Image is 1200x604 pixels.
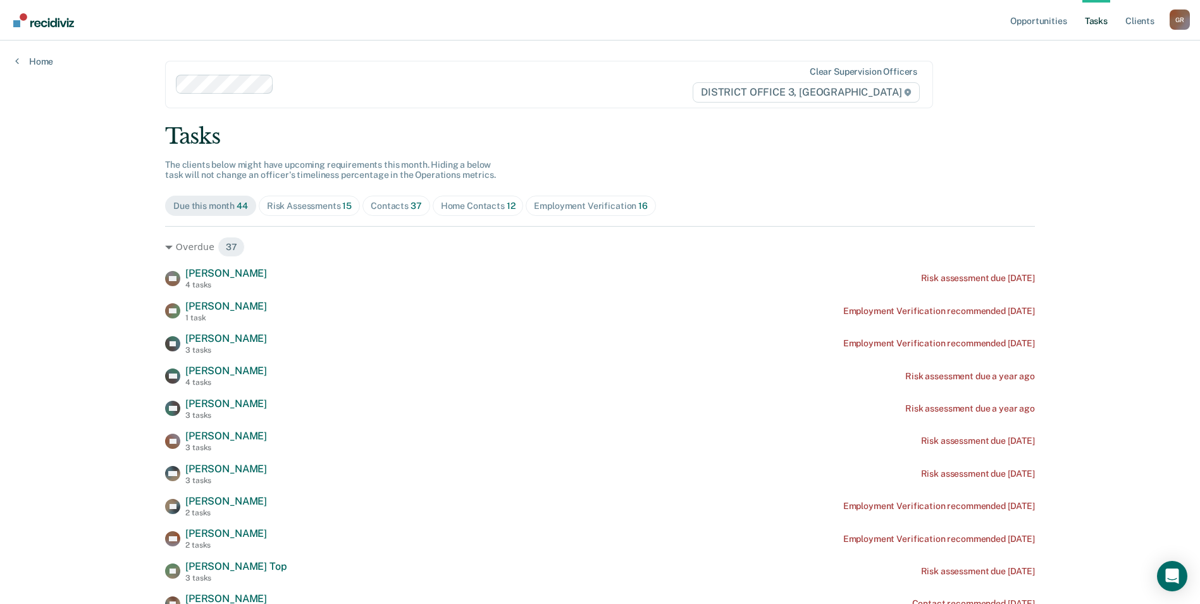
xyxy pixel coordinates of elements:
[173,201,248,211] div: Due this month
[411,201,422,211] span: 37
[185,527,267,539] span: [PERSON_NAME]
[1157,561,1187,591] div: Open Intercom Messenger
[185,463,267,475] span: [PERSON_NAME]
[185,378,267,387] div: 4 tasks
[843,501,1035,512] div: Employment Verification recommended [DATE]
[13,13,74,27] img: Recidiviz
[185,430,267,442] span: [PERSON_NAME]
[165,160,496,180] span: The clients below might have upcoming requirements this month. Hiding a below task will not chang...
[185,411,267,420] div: 3 tasks
[693,82,920,103] span: DISTRICT OFFICE 3, [GEOGRAPHIC_DATA]
[267,201,352,211] div: Risk Assessments
[185,365,267,377] span: [PERSON_NAME]
[342,201,352,211] span: 15
[534,201,647,211] div: Employment Verification
[185,300,267,312] span: [PERSON_NAME]
[185,332,267,344] span: [PERSON_NAME]
[185,560,287,572] span: [PERSON_NAME] Top
[921,566,1035,577] div: Risk assessment due [DATE]
[921,273,1035,284] div: Risk assessment due [DATE]
[218,237,245,257] span: 37
[185,541,267,550] div: 2 tasks
[638,201,648,211] span: 16
[185,574,287,582] div: 3 tasks
[905,403,1035,414] div: Risk assessment due a year ago
[1170,9,1190,30] button: Profile dropdown button
[185,476,267,485] div: 3 tasks
[921,436,1035,446] div: Risk assessment due [DATE]
[185,267,267,279] span: [PERSON_NAME]
[165,237,1035,257] div: Overdue 37
[843,534,1035,544] div: Employment Verification recommended [DATE]
[185,346,267,355] div: 3 tasks
[921,469,1035,479] div: Risk assessment due [DATE]
[185,280,267,289] div: 4 tasks
[185,398,267,410] span: [PERSON_NAME]
[507,201,516,211] span: 12
[810,66,917,77] div: Clear supervision officers
[371,201,422,211] div: Contacts
[185,495,267,507] span: [PERSON_NAME]
[185,443,267,452] div: 3 tasks
[441,201,516,211] div: Home Contacts
[15,56,53,67] a: Home
[843,338,1035,349] div: Employment Verification recommended [DATE]
[185,508,267,517] div: 2 tasks
[165,123,1035,149] div: Tasks
[1170,9,1190,30] div: G R
[185,313,267,322] div: 1 task
[843,306,1035,317] div: Employment Verification recommended [DATE]
[905,371,1035,382] div: Risk assessment due a year ago
[237,201,248,211] span: 44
